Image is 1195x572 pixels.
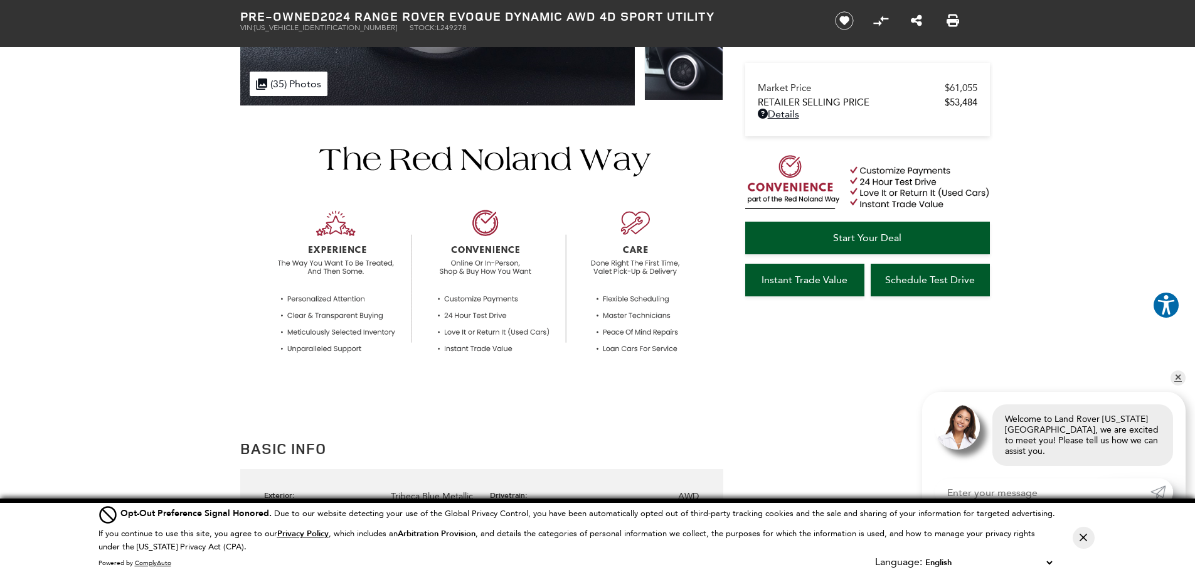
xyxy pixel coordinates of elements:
p: If you continue to use this site, you agree to our , which includes an , and details the categori... [98,529,1035,551]
span: VIN: [240,23,254,32]
a: Market Price $61,055 [758,82,977,94]
a: Retailer Selling Price $53,484 [758,97,977,108]
a: Print this Pre-Owned 2024 Range Rover Evoque Dynamic AWD 4D Sport Utility [947,13,959,28]
a: Instant Trade Value [745,264,864,296]
span: Market Price [758,82,945,94]
a: ComplyAuto [135,559,171,567]
span: Tribeca Blue Metallic [391,491,473,502]
div: Exterior: [264,490,301,500]
span: $61,055 [945,82,977,94]
button: Compare Vehicle [871,11,890,30]
div: (35) Photos [250,72,327,96]
span: $53,484 [945,97,977,108]
u: Privacy Policy [277,528,329,539]
a: Share this Pre-Owned 2024 Range Rover Evoque Dynamic AWD 4D Sport Utility [911,13,922,28]
span: AWD [678,491,699,502]
a: Start Your Deal [745,222,990,254]
button: Close Button [1073,527,1095,549]
div: Language: [875,557,922,567]
button: Explore your accessibility options [1152,291,1180,319]
span: Start Your Deal [833,232,901,244]
button: Save vehicle [831,11,858,31]
aside: Accessibility Help Desk [1152,291,1180,321]
img: Agent profile photo [935,404,980,450]
h1: 2024 Range Rover Evoque Dynamic AWD 4D Sport Utility [240,9,814,23]
select: Language Select [922,556,1055,569]
a: Details [758,108,977,120]
span: [US_VEHICLE_IDENTIFICATION_NUMBER] [254,23,397,32]
div: Drivetrain: [490,490,534,500]
div: Powered by [98,559,171,567]
div: Due to our website detecting your use of the Global Privacy Control, you have been automatically ... [120,507,1055,520]
h2: Basic Info [240,437,723,460]
strong: Arbitration Provision [398,528,475,539]
input: Enter your message [935,478,1150,506]
a: Submit [1150,478,1173,506]
strong: Pre-Owned [240,8,321,24]
div: Welcome to Land Rover [US_STATE][GEOGRAPHIC_DATA], we are excited to meet you! Please tell us how... [992,404,1173,466]
a: Schedule Test Drive [871,264,990,296]
span: Schedule Test Drive [885,274,975,286]
span: Stock: [410,23,437,32]
img: Used 2024 Tribeca Blue Metallic Land Rover Dynamic image 35 [644,41,723,100]
span: L249278 [437,23,467,32]
span: Retailer Selling Price [758,97,945,108]
span: Opt-Out Preference Signal Honored . [120,507,274,519]
span: Instant Trade Value [762,274,847,286]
